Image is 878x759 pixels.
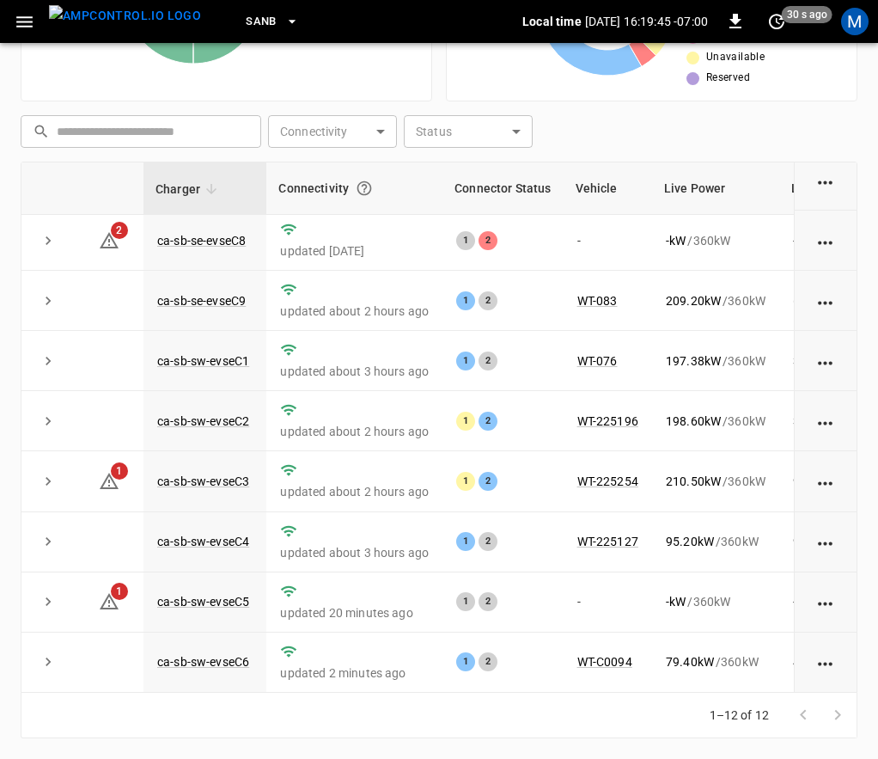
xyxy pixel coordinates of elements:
div: / 360 kW [666,473,765,490]
td: - [564,211,652,271]
button: expand row [35,408,61,434]
td: - % [779,572,851,633]
p: 198.60 kW [666,413,721,430]
div: 2 [479,412,497,431]
div: / 360 kW [666,232,765,249]
div: 2 [479,352,497,370]
td: 64.00 % [779,271,851,331]
div: 1 [456,231,475,250]
p: updated about 2 hours ago [280,483,429,500]
a: WT-225196 [577,414,638,428]
a: 1 [99,594,119,608]
button: expand row [35,529,61,554]
span: SanB [246,12,277,32]
div: action cell options [815,653,837,670]
button: expand row [35,288,61,314]
p: updated about 3 hours ago [280,363,429,380]
a: ca-sb-sw-evseC3 [157,474,249,488]
p: 210.50 kW [666,473,721,490]
p: 197.38 kW [666,352,721,370]
span: 2 [111,222,128,239]
p: - kW [666,593,686,610]
p: 209.20 kW [666,292,721,309]
span: 30 s ago [782,6,832,23]
div: action cell options [815,352,837,370]
p: updated about 3 hours ago [280,544,429,561]
a: ca-sb-sw-evseC4 [157,535,249,548]
button: set refresh interval [763,8,790,35]
th: Connector Status [442,162,563,215]
div: 2 [479,291,497,310]
td: 48.00 % [779,633,851,693]
td: - % [779,211,851,271]
div: action cell options [815,413,837,430]
span: Reserved [706,70,750,87]
button: Connection between the charger and our software. [349,173,380,204]
a: ca-sb-sw-evseC2 [157,414,249,428]
a: ca-sb-se-evseC8 [157,234,246,248]
button: expand row [35,468,61,494]
div: action cell options [815,232,837,249]
p: - kW [666,232,686,249]
button: expand row [35,348,61,374]
th: Vehicle [564,162,652,215]
div: 1 [456,472,475,491]
p: updated about 2 hours ago [280,303,429,320]
div: action cell options [815,593,837,610]
div: / 360 kW [666,533,765,550]
div: 2 [479,652,497,671]
th: Live SoC [779,162,851,215]
span: Unavailable [706,49,765,66]
div: action cell options [815,292,837,309]
span: 1 [111,583,128,600]
a: WT-225127 [577,535,638,548]
div: 2 [479,592,497,611]
td: 38.00 % [779,391,851,451]
div: 2 [479,231,497,250]
div: Connectivity [278,173,430,204]
td: 37.00 % [779,331,851,391]
div: 1 [456,291,475,310]
a: WT-076 [577,354,618,368]
p: updated 2 minutes ago [280,664,429,682]
div: 2 [479,472,497,491]
button: expand row [35,228,61,254]
div: / 360 kW [666,292,765,309]
div: 1 [456,412,475,431]
div: 1 [456,592,475,611]
div: 1 [456,352,475,370]
p: 1–12 of 12 [710,707,770,724]
td: - [564,572,652,633]
a: WT-225254 [577,474,638,488]
span: 1 [111,462,128,480]
div: action cell options [815,473,837,490]
p: Local time [522,13,582,30]
div: 1 [456,652,475,671]
div: 2 [479,532,497,551]
div: / 360 kW [666,653,765,670]
p: [DATE] 16:19:45 -07:00 [585,13,708,30]
p: updated 20 minutes ago [280,604,429,621]
div: / 360 kW [666,352,765,370]
a: ca-sb-se-evseC9 [157,294,246,308]
div: action cell options [815,533,837,550]
div: / 360 kW [666,413,765,430]
img: ampcontrol.io logo [49,5,201,27]
a: WT-C0094 [577,655,632,669]
span: Charger [155,179,223,199]
button: expand row [35,589,61,615]
button: SanB [239,5,306,39]
p: updated [DATE] [280,242,429,260]
div: action cell options [815,172,837,189]
a: 1 [99,474,119,487]
a: ca-sb-sw-evseC6 [157,655,249,669]
a: 2 [99,233,119,247]
p: 79.40 kW [666,653,714,670]
a: WT-083 [577,294,618,308]
td: 97.00 % [779,512,851,572]
a: ca-sb-sw-evseC1 [157,354,249,368]
button: expand row [35,649,61,675]
div: / 360 kW [666,593,765,610]
div: 1 [456,532,475,551]
p: updated about 2 hours ago [280,423,429,440]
